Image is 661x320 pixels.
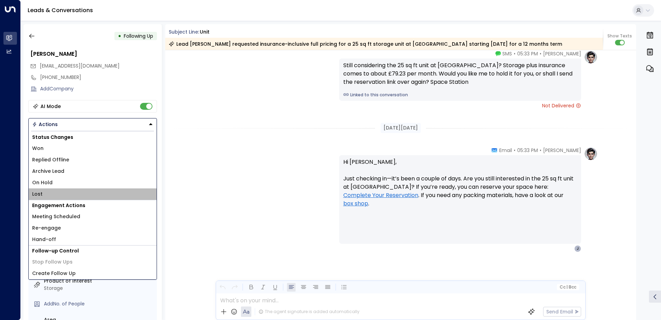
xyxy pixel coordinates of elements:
span: | [566,285,568,290]
div: [PERSON_NAME] [30,50,157,58]
a: Linked to this conversation [343,92,577,98]
div: [PHONE_NUMBER] [40,74,157,81]
div: J [574,245,581,252]
span: Won [32,145,44,152]
div: The agent signature is added automatically [259,309,360,315]
span: • [540,147,541,154]
span: Lost [32,190,43,198]
span: • [514,147,515,154]
button: Undo [218,283,227,292]
span: • [540,50,541,57]
h1: Engagement Actions [29,200,157,211]
p: Hi [PERSON_NAME], Just checking in—it’s been a couple of days. Are you still interested in the 25... [343,158,577,216]
span: Not Delivered [542,102,581,109]
div: Actions [32,121,58,127]
span: Re-engage [32,224,61,232]
div: AddNo. of People [44,300,154,308]
div: AI Mode [40,103,61,110]
div: • [118,30,121,42]
div: [DATE][DATE] [381,123,421,133]
span: Following Up [124,33,153,39]
a: box shop [343,199,368,208]
div: Unit [200,28,210,36]
img: profile-logo.png [584,50,598,64]
span: Archive Lead [32,168,64,175]
a: Leads & Conversations [28,6,93,14]
span: Email [499,147,512,154]
div: AddCompany [40,85,157,92]
button: Actions [28,118,157,131]
a: Complete Your Reservation [343,191,418,199]
span: justinkwhitehouse@googlemail.com [40,62,120,70]
span: SMS [502,50,512,57]
span: • [514,50,515,57]
div: Still considering the 25 sq ft unit at [GEOGRAPHIC_DATA]? Storage plus insurance comes to about £... [343,61,577,86]
button: Redo [230,283,239,292]
img: profile-logo.png [584,147,598,161]
span: [EMAIL_ADDRESS][DOMAIN_NAME] [40,62,120,69]
span: On Hold [32,179,53,186]
span: Hand-off [32,236,56,243]
span: [PERSON_NAME] [543,147,581,154]
span: Create Follow Up [32,270,76,277]
div: Button group with a nested menu [28,118,157,131]
h1: Status Changes [29,132,157,143]
button: Cc|Bcc [557,284,579,291]
span: 05:33 PM [517,147,538,154]
span: Stop Follow Ups [32,258,73,266]
h1: Follow-up Control [29,246,157,256]
label: Product of Interest [44,277,154,285]
span: Meeting Scheduled [32,213,80,220]
span: Show Texts [607,33,632,39]
span: Cc Bcc [559,285,576,290]
div: Storage [44,285,154,292]
span: 05:33 PM [517,50,538,57]
span: Replied Offline [32,156,69,163]
span: [PERSON_NAME] [543,50,581,57]
div: Lead [PERSON_NAME] requested insurance-inclusive full pricing for a 25 sq ft storage unit at [GEO... [169,41,562,47]
span: Subject Line: [169,28,199,35]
